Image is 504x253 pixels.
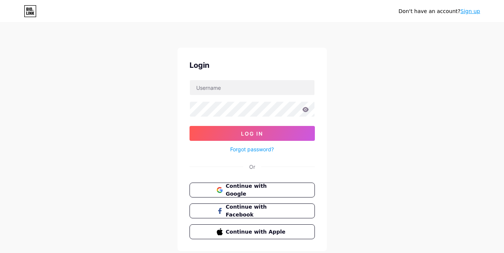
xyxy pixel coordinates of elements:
[190,203,315,218] button: Continue with Facebook
[241,130,263,137] span: Log In
[230,145,274,153] a: Forgot password?
[190,126,315,141] button: Log In
[398,7,480,15] div: Don't have an account?
[226,203,287,219] span: Continue with Facebook
[190,60,315,71] div: Login
[190,224,315,239] button: Continue with Apple
[249,163,255,171] div: Or
[190,80,314,95] input: Username
[226,228,287,236] span: Continue with Apple
[226,182,287,198] span: Continue with Google
[460,8,480,14] a: Sign up
[190,183,315,197] button: Continue with Google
